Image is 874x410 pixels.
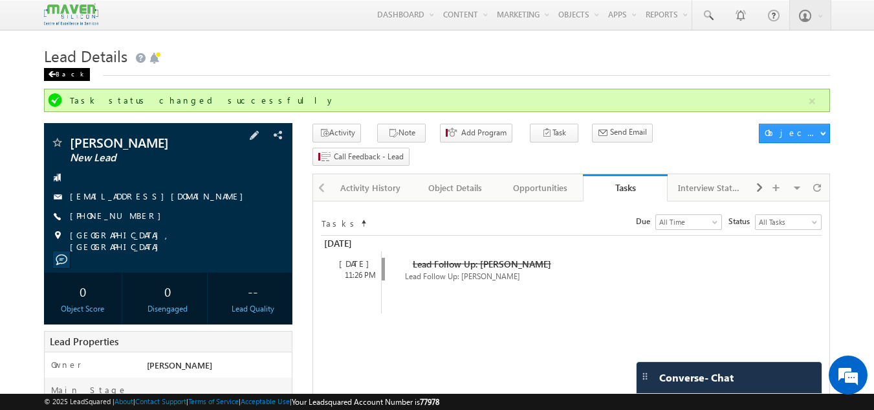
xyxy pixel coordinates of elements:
span: [PERSON_NAME] [70,136,223,149]
div: [DATE] [321,236,380,251]
div: Chat with us now [67,68,217,85]
a: Back [44,67,96,78]
span: Converse - Chat [659,372,734,383]
div: Disengaged [132,303,204,315]
button: Task [530,124,578,142]
td: Tasks [321,214,360,230]
span: Lead Follow Up: [PERSON_NAME] [405,271,520,281]
span: 77978 [420,397,439,407]
a: Object Details [413,174,498,201]
div: Activity History [339,180,402,196]
img: d_60004797649_company_0_60004797649 [22,68,54,85]
div: Task status changed successfully [70,95,807,106]
span: All Time [656,216,718,228]
div: Object Details [424,180,486,196]
a: All Time [655,214,722,230]
div: [DATE] [327,258,381,269]
div: Minimize live chat window [212,6,243,38]
div: Object Actions [765,127,820,139]
a: Contact Support [135,397,186,405]
div: Opportunities [508,180,571,196]
div: 0 [47,279,119,303]
div: -- [217,279,289,303]
img: Custom Logo [44,3,98,26]
span: Due [636,216,655,227]
a: Acceptable Use [241,397,290,405]
span: Lead Properties [50,335,118,348]
a: Activity History [329,174,413,201]
button: Send Email [592,124,653,142]
span: Lead Details [44,45,127,66]
span: [PHONE_NUMBER] [70,210,168,223]
a: Opportunities [498,174,583,201]
span: Call Feedback - Lead [334,151,404,163]
div: Lead Quality [217,303,289,315]
a: Interview Status [668,174,752,201]
a: Terms of Service [188,397,239,405]
div: Object Score [47,303,119,315]
a: All Tasks [755,214,822,230]
a: Tasks [583,174,668,201]
a: [EMAIL_ADDRESS][DOMAIN_NAME] [70,190,250,201]
textarea: Type your message and hit 'Enter' [17,120,236,307]
a: About [115,397,133,405]
button: Call Feedback - Lead [312,148,410,166]
div: 11:26 PM [327,269,381,281]
em: Start Chat [176,318,235,336]
button: Activity [312,124,361,142]
span: Send Email [610,126,647,138]
span: [PERSON_NAME] [147,359,212,370]
button: Object Actions [759,124,830,143]
button: Note [377,124,426,142]
img: carter-drag [640,371,650,382]
span: Your Leadsquared Account Number is [292,397,439,407]
div: 0 [132,279,204,303]
span: Lead Follow Up: [PERSON_NAME] [413,258,551,270]
span: © 2025 LeadSquared | | | | | [44,396,439,408]
span: Status [728,216,755,227]
span: Sort Timeline [360,215,367,227]
button: Add Program [440,124,512,142]
div: Interview Status [678,180,741,196]
span: Add Program [461,127,507,139]
span: [GEOGRAPHIC_DATA], [GEOGRAPHIC_DATA] [70,229,270,253]
label: Owner [51,359,82,370]
span: New Lead [70,152,223,165]
div: Tasks [593,181,658,194]
label: Main Stage [51,384,127,396]
div: Back [44,68,90,81]
span: All Tasks [756,216,818,228]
